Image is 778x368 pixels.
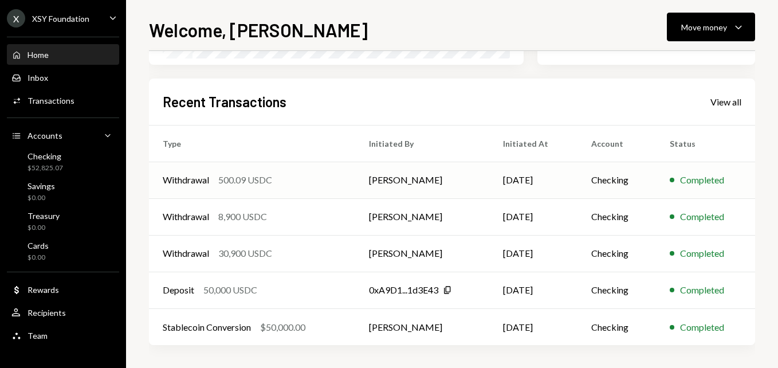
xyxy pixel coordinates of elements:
[149,18,368,41] h1: Welcome, [PERSON_NAME]
[260,320,305,334] div: $50,000.00
[489,162,577,198] td: [DATE]
[577,125,656,162] th: Account
[7,237,119,265] a: Cards$0.00
[710,96,741,108] div: View all
[218,173,272,187] div: 500.09 USDC
[577,272,656,308] td: Checking
[489,272,577,308] td: [DATE]
[27,253,49,263] div: $0.00
[680,320,724,334] div: Completed
[163,246,209,260] div: Withdrawal
[577,198,656,235] td: Checking
[355,162,489,198] td: [PERSON_NAME]
[27,285,59,295] div: Rewards
[7,279,119,300] a: Rewards
[355,125,489,162] th: Initiated By
[27,241,49,250] div: Cards
[710,95,741,108] a: View all
[163,320,251,334] div: Stablecoin Conversion
[7,125,119,146] a: Accounts
[680,283,724,297] div: Completed
[27,131,62,140] div: Accounts
[218,246,272,260] div: 30,900 USDC
[680,210,724,224] div: Completed
[680,246,724,260] div: Completed
[7,44,119,65] a: Home
[577,162,656,198] td: Checking
[27,50,49,60] div: Home
[489,198,577,235] td: [DATE]
[32,14,89,24] div: XSY Foundation
[489,308,577,345] td: [DATE]
[27,193,55,203] div: $0.00
[667,13,755,41] button: Move money
[7,208,119,235] a: Treasury$0.00
[489,235,577,272] td: [DATE]
[7,9,25,28] div: X
[355,235,489,272] td: [PERSON_NAME]
[577,235,656,272] td: Checking
[218,210,267,224] div: 8,900 USDC
[149,125,355,162] th: Type
[27,181,55,191] div: Savings
[7,325,119,346] a: Team
[203,283,257,297] div: 50,000 USDC
[163,173,209,187] div: Withdrawal
[27,308,66,318] div: Recipients
[7,67,119,88] a: Inbox
[489,125,577,162] th: Initiated At
[27,96,74,105] div: Transactions
[27,151,63,161] div: Checking
[27,163,63,173] div: $52,825.07
[656,125,755,162] th: Status
[355,308,489,345] td: [PERSON_NAME]
[163,283,194,297] div: Deposit
[681,21,727,33] div: Move money
[163,210,209,224] div: Withdrawal
[7,148,119,175] a: Checking$52,825.07
[27,211,60,221] div: Treasury
[7,178,119,205] a: Savings$0.00
[355,198,489,235] td: [PERSON_NAME]
[27,73,48,83] div: Inbox
[27,223,60,233] div: $0.00
[7,302,119,323] a: Recipients
[7,90,119,111] a: Transactions
[680,173,724,187] div: Completed
[369,283,438,297] div: 0xA9D1...1d3E43
[27,331,48,340] div: Team
[163,92,286,111] h2: Recent Transactions
[577,308,656,345] td: Checking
